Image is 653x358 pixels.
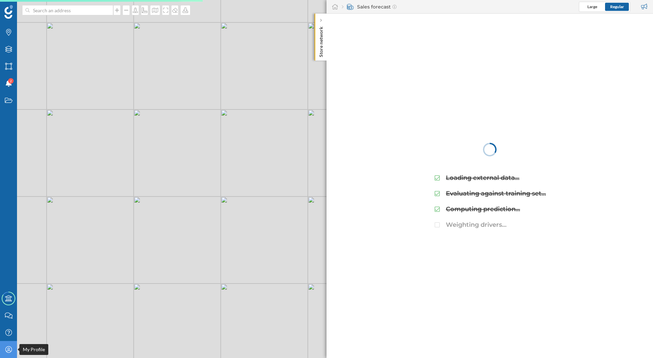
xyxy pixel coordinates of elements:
[342,3,397,10] div: Sales forecast
[446,189,546,198] div: Evaluating against training set…
[19,344,48,355] div: My Profile
[4,5,13,19] img: Geoblink Logo
[318,24,324,57] p: Store network
[587,4,597,9] span: Large
[347,3,354,10] img: sales-forecast.svg
[10,78,12,84] span: 2
[446,205,520,214] div: Computing prediction…
[446,220,506,229] div: Weighting drivers…
[446,173,519,182] div: Loading external data…
[610,4,624,9] span: Regular
[13,5,36,11] span: Support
